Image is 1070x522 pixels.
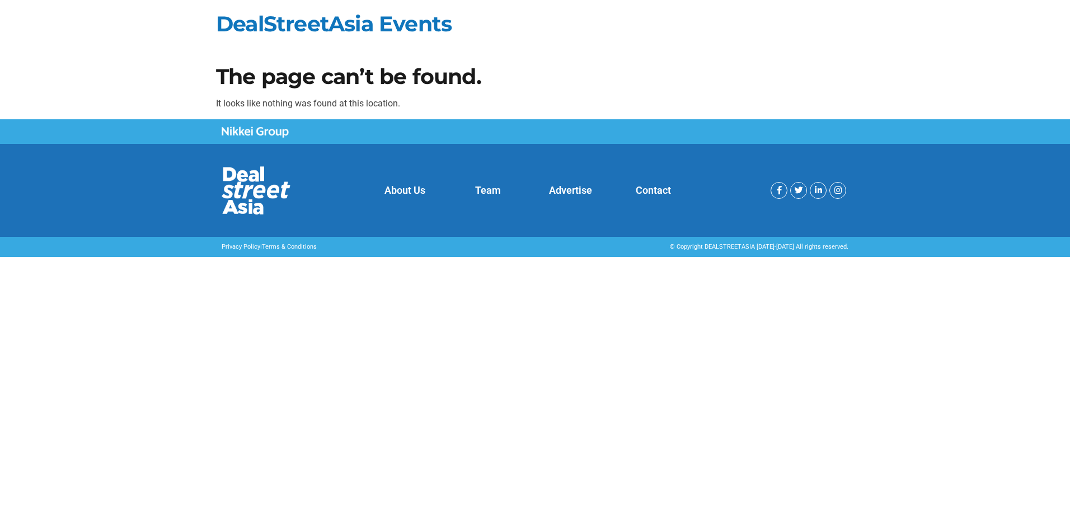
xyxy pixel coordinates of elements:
[222,243,529,252] p: |
[475,184,501,196] a: Team
[384,184,425,196] a: About Us
[549,184,592,196] a: Advertise
[222,127,289,138] img: Nikkei Group
[216,11,452,37] a: DealStreetAsia Events
[636,184,671,196] a: Contact
[541,243,848,252] div: © Copyright DEALSTREETASIA [DATE]-[DATE] All rights reserved.
[216,97,854,110] p: It looks like nothing was found at this location.
[216,66,854,87] h1: The page can’t be found.
[222,243,260,250] a: Privacy Policy
[262,243,317,250] a: Terms & Conditions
